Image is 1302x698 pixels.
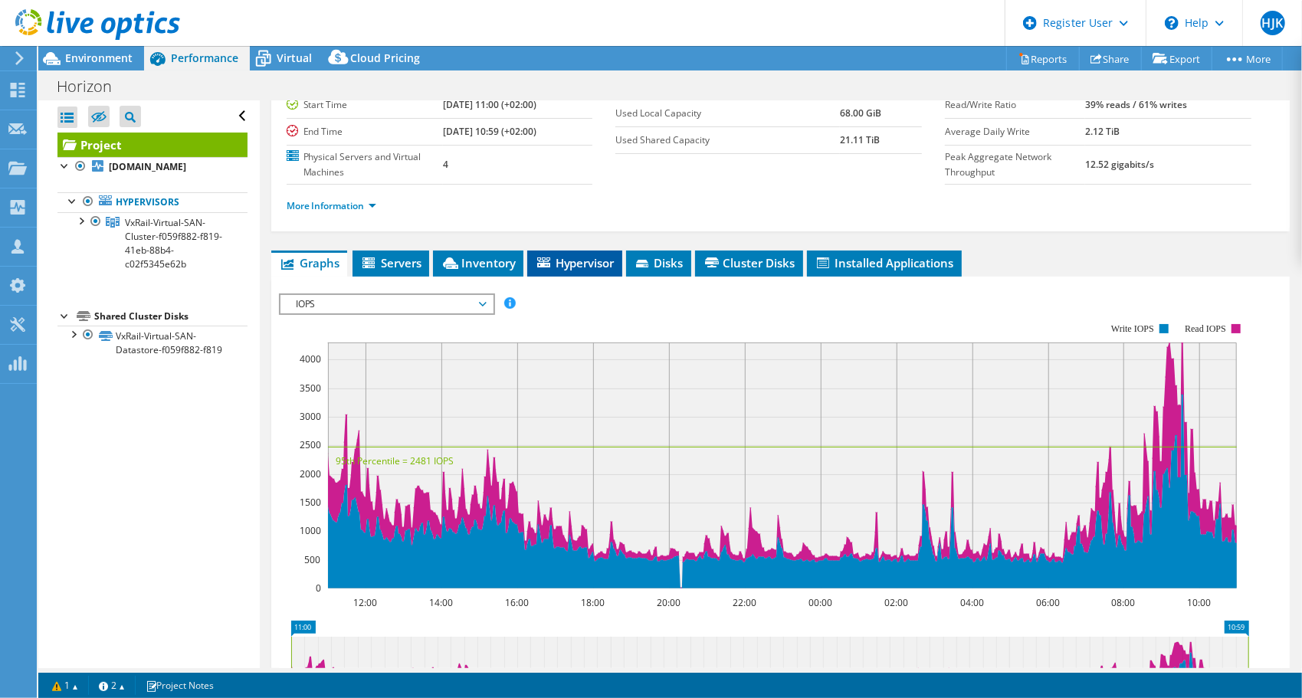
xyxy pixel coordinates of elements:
[945,149,1085,180] label: Peak Aggregate Network Throughput
[57,133,248,157] a: Project
[1111,596,1135,609] text: 08:00
[657,596,681,609] text: 20:00
[300,467,321,480] text: 2000
[287,149,444,180] label: Physical Servers and Virtual Machines
[1085,98,1187,111] b: 39% reads / 61% writes
[945,97,1085,113] label: Read/Write Ratio
[441,255,516,270] span: Inventory
[1079,47,1142,70] a: Share
[634,255,684,270] span: Disks
[300,352,321,365] text: 4000
[94,307,248,326] div: Shared Cluster Disks
[287,199,376,212] a: More Information
[57,192,248,212] a: Hypervisors
[57,212,248,274] a: VxRail-Virtual-SAN-Cluster-f059f882-f819-41eb-88b4-c02f5345e62b
[88,676,136,695] a: 2
[581,596,605,609] text: 18:00
[300,382,321,395] text: 3500
[41,676,89,695] a: 1
[1085,125,1120,138] b: 2.12 TiB
[443,98,536,111] b: [DATE] 11:00 (+02:00)
[1085,158,1154,171] b: 12.52 gigabits/s
[288,295,485,313] span: IOPS
[125,216,222,270] span: VxRail-Virtual-SAN-Cluster-f059f882-f819-41eb-88b4-c02f5345e62b
[1165,16,1179,30] svg: \n
[109,160,186,173] b: [DOMAIN_NAME]
[300,524,321,537] text: 1000
[1006,47,1080,70] a: Reports
[443,125,536,138] b: [DATE] 10:59 (+02:00)
[277,51,312,65] span: Virtual
[808,596,832,609] text: 00:00
[300,410,321,423] text: 3000
[884,596,908,609] text: 02:00
[300,496,321,509] text: 1500
[443,158,448,171] b: 4
[615,133,840,148] label: Used Shared Capacity
[50,78,136,95] h1: Horizon
[1212,47,1283,70] a: More
[65,51,133,65] span: Environment
[57,157,248,177] a: [DOMAIN_NAME]
[840,107,881,120] b: 68.00 GiB
[429,596,453,609] text: 14:00
[1111,323,1154,334] text: Write IOPS
[287,124,444,139] label: End Time
[304,553,320,566] text: 500
[171,51,238,65] span: Performance
[57,326,248,359] a: VxRail-Virtual-SAN-Datastore-f059f882-f819
[350,51,420,65] span: Cloud Pricing
[336,454,454,467] text: 95th Percentile = 2481 IOPS
[1036,596,1060,609] text: 06:00
[287,97,444,113] label: Start Time
[1261,11,1285,35] span: HJK
[733,596,756,609] text: 22:00
[840,133,880,146] b: 21.11 TiB
[815,255,954,270] span: Installed Applications
[615,106,840,121] label: Used Local Capacity
[945,124,1085,139] label: Average Daily Write
[703,255,795,270] span: Cluster Disks
[353,596,377,609] text: 12:00
[360,255,421,270] span: Servers
[135,676,225,695] a: Project Notes
[1187,596,1211,609] text: 10:00
[279,255,339,270] span: Graphs
[1185,323,1226,334] text: Read IOPS
[1141,47,1212,70] a: Export
[505,596,529,609] text: 16:00
[960,596,984,609] text: 04:00
[300,438,321,451] text: 2500
[535,255,615,270] span: Hypervisor
[316,582,321,595] text: 0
